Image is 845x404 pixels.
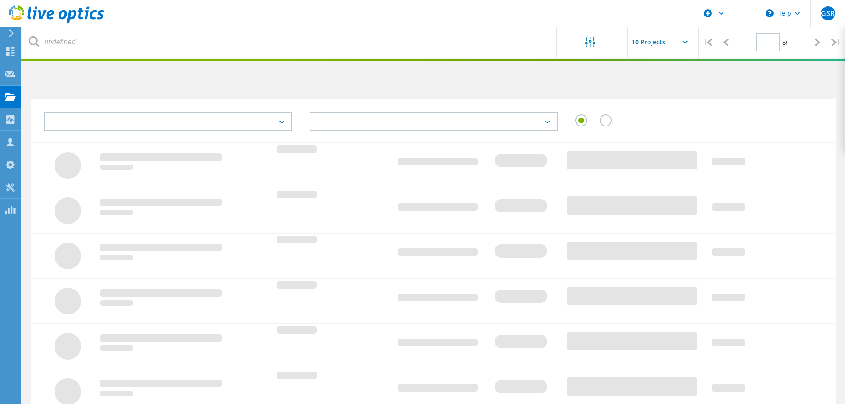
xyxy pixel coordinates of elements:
[827,27,845,58] div: |
[699,27,717,58] div: |
[22,27,557,58] input: undefined
[821,10,835,17] span: GSR
[9,19,104,25] a: Live Optics Dashboard
[766,9,774,17] svg: \n
[782,39,787,47] span: of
